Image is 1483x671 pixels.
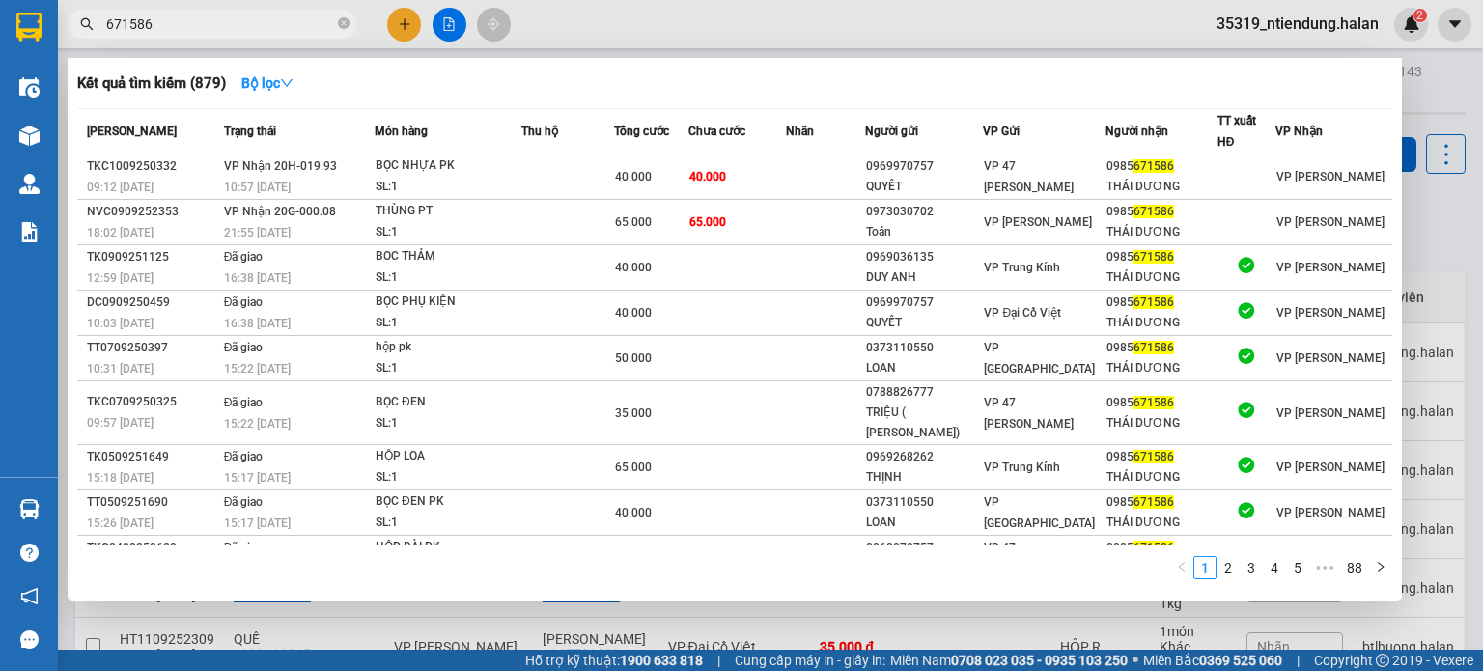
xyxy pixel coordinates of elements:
div: 0973030702 [866,202,982,222]
span: VP [PERSON_NAME] [1276,461,1385,474]
div: SL: 1 [376,467,520,489]
div: 0788826777 [866,382,982,403]
img: warehouse-icon [19,126,40,146]
span: VP [PERSON_NAME] [1276,506,1385,519]
span: VP [PERSON_NAME] [984,215,1092,229]
strong: Bộ lọc [241,75,294,91]
div: 0373110550 [866,338,982,358]
a: 1 [1194,557,1216,578]
span: 40.000 [615,261,652,274]
span: 40.000 [615,170,652,183]
div: TRIỆU ( [PERSON_NAME]) [866,403,982,443]
div: BỌC ĐEN PK [376,491,520,513]
div: LOAN [866,358,982,378]
span: Thu hộ [521,125,558,138]
li: 2 [1217,556,1240,579]
button: Bộ lọcdown [226,68,309,98]
div: 0969970757 [866,538,982,558]
span: VP 47 [PERSON_NAME] [984,396,1074,431]
span: 10:31 [DATE] [87,362,154,376]
li: Next 5 Pages [1309,556,1340,579]
li: 3 [1240,556,1263,579]
span: 09:12 [DATE] [87,181,154,194]
span: search [80,17,94,31]
span: Tổng cước [614,125,669,138]
span: 671586 [1133,159,1174,173]
span: 15:17 [DATE] [224,471,291,485]
span: 671586 [1133,450,1174,463]
span: VP [PERSON_NAME] [1276,215,1385,229]
span: 65.000 [615,215,652,229]
div: BOC THẢM [376,246,520,267]
div: SL: 1 [376,313,520,334]
span: [PERSON_NAME] [87,125,177,138]
div: 0985 [1106,447,1217,467]
div: 0985 [1106,338,1217,358]
span: Nhãn [786,125,814,138]
img: warehouse-icon [19,499,40,519]
span: TT xuất HĐ [1217,114,1256,149]
div: BỌC PHỤ KIỆN [376,292,520,313]
span: VP [PERSON_NAME] [1276,351,1385,365]
span: 15:17 [DATE] [224,517,291,530]
div: TKC0409250629 [87,538,218,558]
div: DUY ANH [866,267,982,288]
div: 0985 [1106,293,1217,313]
span: Trạng thái [224,125,276,138]
div: TK0509251649 [87,447,218,467]
span: Đã giao [224,450,264,463]
div: 0969036135 [866,247,982,267]
span: Chưa cước [688,125,745,138]
div: TK0909251125 [87,247,218,267]
div: THÁI DƯƠNG [1106,513,1217,533]
div: BỌC ĐEN [376,392,520,413]
span: VP 47 [PERSON_NAME] [984,541,1074,575]
span: message [20,630,39,649]
span: 12:59 [DATE] [87,271,154,285]
li: 1 [1193,556,1217,579]
span: 35.000 [615,406,652,420]
span: question-circle [20,544,39,562]
span: 671586 [1133,341,1174,354]
a: 2 [1217,557,1239,578]
div: SL: 1 [376,267,520,289]
span: 40.000 [615,306,652,320]
div: 0969268262 [866,447,982,467]
a: 88 [1341,557,1368,578]
span: left [1176,561,1188,573]
div: HỘP DÀI PK [376,537,520,558]
a: 4 [1264,557,1285,578]
span: 671586 [1133,396,1174,409]
span: 671586 [1133,495,1174,509]
span: 671586 [1133,541,1174,554]
span: ••• [1309,556,1340,579]
span: 65.000 [689,215,726,229]
a: 5 [1287,557,1308,578]
li: 88 [1340,556,1369,579]
img: warehouse-icon [19,77,40,98]
h3: Kết quả tìm kiếm ( 879 ) [77,73,226,94]
div: THÁI DƯƠNG [1106,358,1217,378]
span: Đã giao [224,495,264,509]
div: 0985 [1106,492,1217,513]
span: VP 47 [PERSON_NAME] [984,159,1074,194]
button: left [1170,556,1193,579]
span: notification [20,587,39,605]
span: Người gửi [865,125,918,138]
div: Toản [866,222,982,242]
span: 15:26 [DATE] [87,517,154,530]
span: Người nhận [1105,125,1168,138]
div: THÁI DƯƠNG [1106,267,1217,288]
input: Tìm tên, số ĐT hoặc mã đơn [106,14,334,35]
div: SL: 1 [376,413,520,434]
span: VP Nhận 20G-000.08 [224,205,336,218]
span: Đã giao [224,295,264,309]
span: Đã giao [224,250,264,264]
span: 15:22 [DATE] [224,417,291,431]
div: 0985 [1106,393,1217,413]
img: warehouse-icon [19,174,40,194]
div: THỊNH [866,467,982,488]
li: Next Page [1369,556,1392,579]
span: VP [GEOGRAPHIC_DATA] [984,495,1095,530]
span: 21:55 [DATE] [224,226,291,239]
